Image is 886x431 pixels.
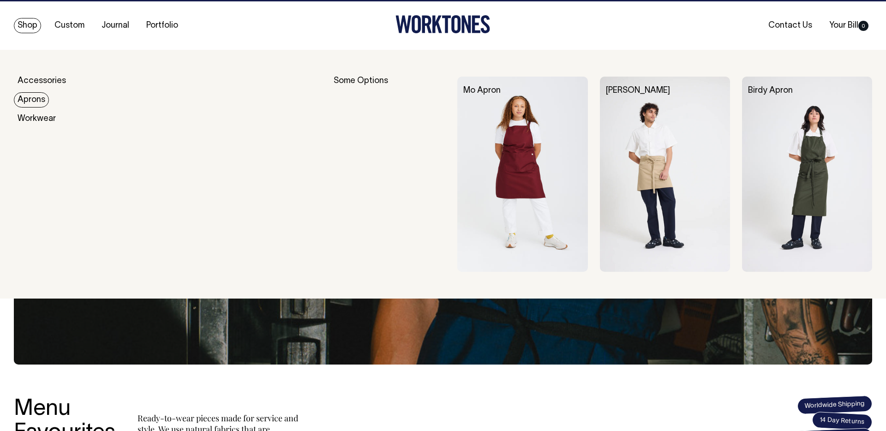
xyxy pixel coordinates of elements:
[334,77,445,272] div: Some Options
[14,73,70,89] a: Accessories
[797,395,872,415] span: Worldwide Shipping
[812,412,873,431] span: 14 Day Returns
[742,77,872,272] img: Birdy Apron
[765,18,816,33] a: Contact Us
[14,111,60,126] a: Workwear
[98,18,133,33] a: Journal
[14,92,49,108] a: Aprons
[143,18,182,33] a: Portfolio
[463,87,501,95] a: Mo Apron
[457,77,587,272] img: Mo Apron
[51,18,88,33] a: Custom
[14,18,41,33] a: Shop
[858,21,868,31] span: 0
[748,87,793,95] a: Birdy Apron
[606,87,670,95] a: [PERSON_NAME]
[826,18,872,33] a: Your Bill0
[600,77,730,272] img: Bobby Apron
